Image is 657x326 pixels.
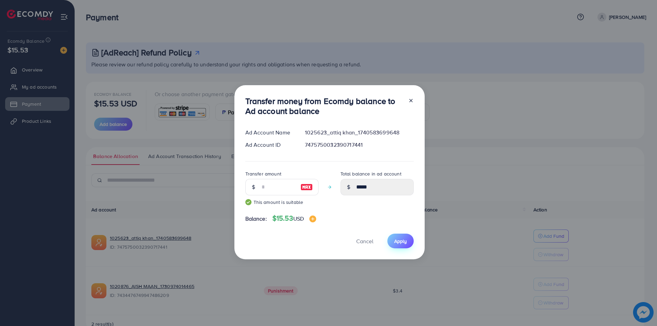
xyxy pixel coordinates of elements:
[299,129,419,136] div: 1025623_attiq khan_1740583699648
[240,141,300,149] div: Ad Account ID
[356,237,373,245] span: Cancel
[240,129,300,136] div: Ad Account Name
[293,215,304,222] span: USD
[387,234,414,248] button: Apply
[394,238,407,245] span: Apply
[300,183,313,191] img: image
[272,214,316,223] h4: $15.53
[245,96,403,116] h3: Transfer money from Ecomdy balance to Ad account balance
[245,215,267,223] span: Balance:
[340,170,401,177] label: Total balance in ad account
[299,141,419,149] div: 7475750032390717441
[348,234,382,248] button: Cancel
[309,216,316,222] img: image
[245,170,281,177] label: Transfer amount
[245,199,319,206] small: This amount is suitable
[245,199,252,205] img: guide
